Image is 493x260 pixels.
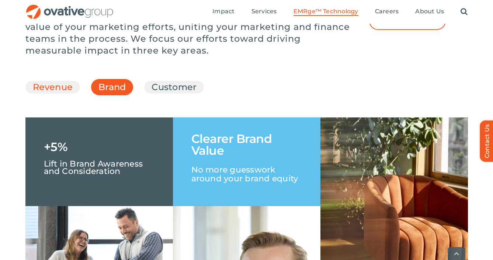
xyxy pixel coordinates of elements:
a: Impact [212,8,235,16]
h1: +5% [44,141,68,153]
p: Don’t leave money on the table. EMR will help you measure the true value of your marketing effort... [25,9,357,57]
h1: Clearer Brand Value [191,133,302,157]
span: EMRge™ Technology [294,8,358,15]
p: Lift in Brand Awareness and Consideration [44,153,155,175]
span: About Us [415,8,444,15]
a: About Us [415,8,444,16]
a: Search [461,8,468,16]
a: OG_Full_horizontal_RGB [25,4,114,11]
a: Brand [98,81,126,97]
a: Careers [375,8,399,16]
ul: Post Filters [25,77,468,97]
a: Services [251,8,277,16]
p: No more guesswork around your brand equity [191,157,302,183]
a: Revenue [33,81,73,93]
span: Impact [212,8,235,15]
span: Careers [375,8,399,15]
a: Customer [152,81,197,93]
a: EMRge™ Technology [294,8,358,16]
span: Services [251,8,277,15]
